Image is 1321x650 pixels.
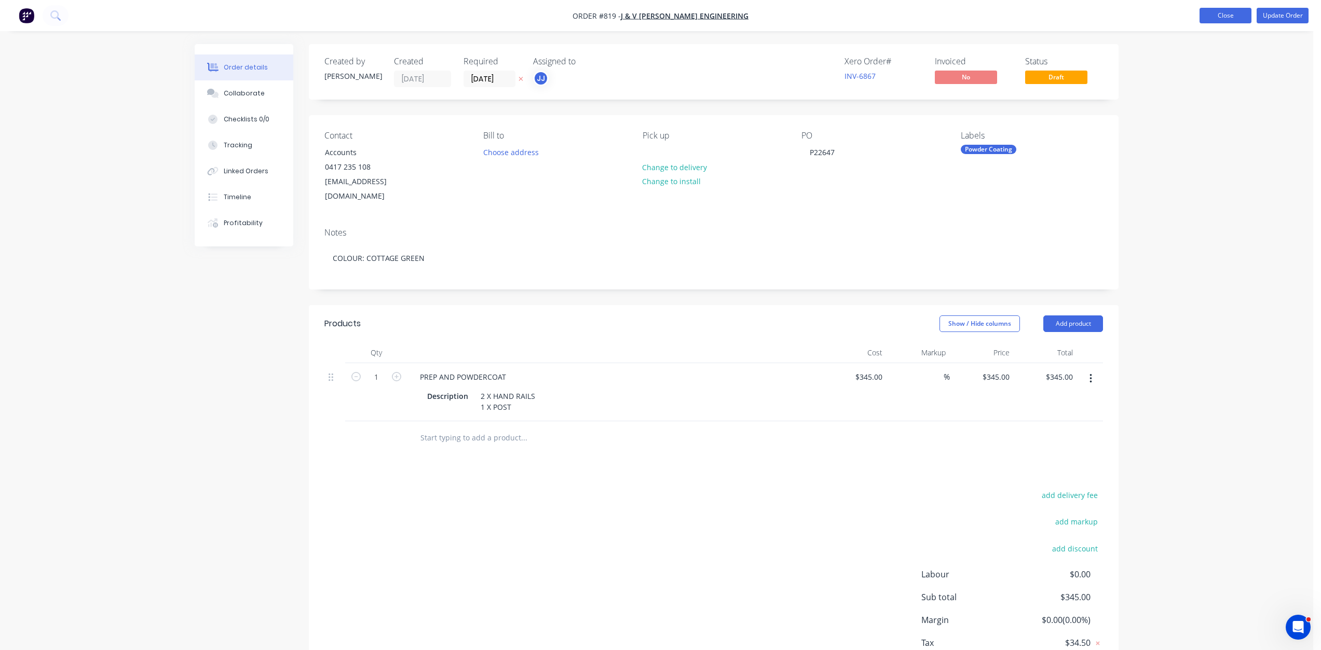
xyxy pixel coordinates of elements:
[801,131,944,141] div: PO
[921,614,1014,626] span: Margin
[394,57,451,66] div: Created
[637,174,706,188] button: Change to install
[950,342,1014,363] div: Price
[935,71,997,84] span: No
[224,218,263,228] div: Profitability
[921,568,1014,580] span: Labour
[1046,541,1103,555] button: add discount
[464,57,521,66] div: Required
[195,106,293,132] button: Checklists 0/0
[195,158,293,184] button: Linked Orders
[823,342,887,363] div: Cost
[1043,315,1103,332] button: Add product
[324,228,1103,238] div: Notes
[573,11,621,21] span: Order #819 -
[316,145,420,204] div: Accounts0417 235 108[EMAIL_ADDRESS][DOMAIN_NAME]
[420,427,628,448] input: Start typing to add a product...
[195,80,293,106] button: Collaborate
[195,210,293,236] button: Profitability
[224,192,251,202] div: Timeline
[1050,515,1103,529] button: add markup
[921,637,1014,649] span: Tax
[324,242,1103,274] div: COLOUR: COTTAGE GREEN
[1257,8,1309,23] button: Update Order
[1025,57,1103,66] div: Status
[1014,568,1091,580] span: $0.00
[483,131,625,141] div: Bill to
[224,63,268,72] div: Order details
[224,167,268,176] div: Linked Orders
[324,317,361,330] div: Products
[412,369,514,384] div: PREP AND POWDERCOAT
[845,57,922,66] div: Xero Order #
[1286,615,1311,640] iframe: Intercom live chat
[325,160,411,174] div: 0417 235 108
[637,160,713,174] button: Change to delivery
[801,145,843,160] div: P22647
[887,342,950,363] div: Markup
[324,131,467,141] div: Contact
[324,71,382,81] div: [PERSON_NAME]
[921,591,1014,603] span: Sub total
[961,131,1103,141] div: Labels
[939,315,1020,332] button: Show / Hide columns
[621,11,748,21] a: J & V [PERSON_NAME] ENGINEERING
[423,389,472,404] div: Description
[345,342,407,363] div: Qty
[944,371,950,383] span: %
[476,389,539,414] div: 2 X HAND RAILS 1 X POST
[325,174,411,203] div: [EMAIL_ADDRESS][DOMAIN_NAME]
[324,57,382,66] div: Created by
[195,54,293,80] button: Order details
[325,145,411,160] div: Accounts
[224,89,265,98] div: Collaborate
[1200,8,1251,23] button: Close
[224,115,269,124] div: Checklists 0/0
[643,131,785,141] div: Pick up
[478,145,544,159] button: Choose address
[961,145,1016,154] div: Powder Coating
[195,132,293,158] button: Tracking
[1025,71,1087,84] span: Draft
[19,8,34,23] img: Factory
[1014,614,1091,626] span: $0.00 ( 0.00 %)
[845,71,876,81] a: INV-6867
[224,141,252,150] div: Tracking
[1036,488,1103,502] button: add delivery fee
[195,184,293,210] button: Timeline
[1014,591,1091,603] span: $345.00
[533,57,637,66] div: Assigned to
[533,71,549,86] button: JJ
[935,57,1013,66] div: Invoiced
[1014,637,1091,649] span: $34.50
[1014,342,1078,363] div: Total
